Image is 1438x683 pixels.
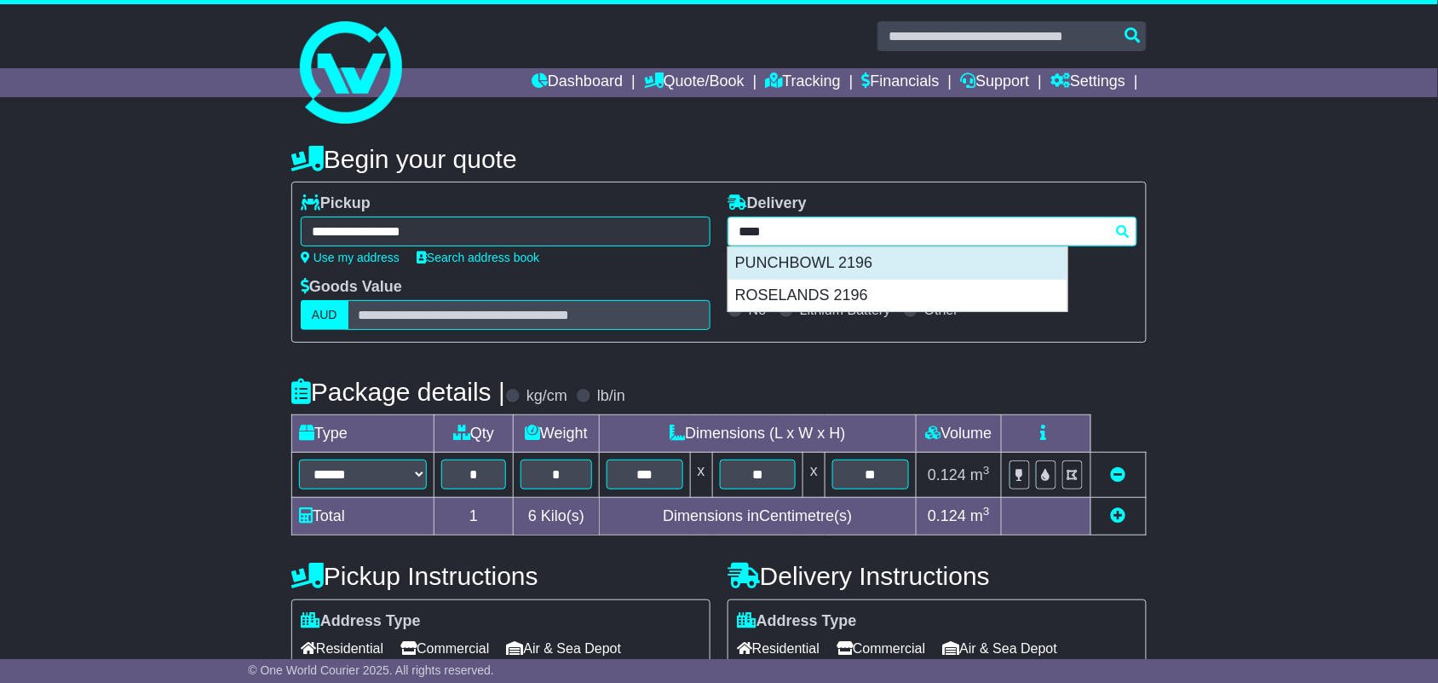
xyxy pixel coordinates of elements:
td: 1 [434,497,514,535]
span: Residential [737,635,820,662]
td: Type [292,415,434,453]
span: 6 [528,507,537,524]
label: AUD [301,300,348,330]
a: Support [961,68,1030,97]
label: Address Type [301,612,421,631]
label: Goods Value [301,278,402,297]
td: Volume [916,415,1001,453]
span: m [970,507,990,524]
td: x [803,453,825,497]
label: Delivery [728,194,807,213]
sup: 3 [983,464,990,477]
td: Weight [514,415,600,453]
td: x [690,453,712,497]
span: 0.124 [928,466,966,483]
label: Pickup [301,194,371,213]
a: Use my address [301,251,400,264]
a: Search address book [417,251,539,264]
span: © One World Courier 2025. All rights reserved. [248,663,494,677]
a: Quote/Book [644,68,745,97]
span: 0.124 [928,507,966,524]
div: ROSELANDS 2196 [728,280,1067,312]
span: Commercial [400,635,489,662]
h4: Pickup Instructions [291,562,710,590]
a: Settings [1050,68,1125,97]
td: Kilo(s) [514,497,600,535]
span: Commercial [837,635,925,662]
h4: Delivery Instructions [728,562,1147,590]
label: Address Type [737,612,857,631]
div: PUNCHBOWL 2196 [728,247,1067,280]
td: Dimensions (L x W x H) [599,415,916,453]
a: Tracking [766,68,841,97]
label: lb/in [597,387,625,406]
a: Dashboard [532,68,623,97]
h4: Package details | [291,378,505,406]
a: Add new item [1111,507,1126,524]
span: Air & Sea Depot [943,635,1058,662]
td: Qty [434,415,514,453]
a: Remove this item [1111,466,1126,483]
label: kg/cm [526,387,567,406]
span: m [970,466,990,483]
h4: Begin your quote [291,145,1147,173]
td: Total [292,497,434,535]
a: Financials [862,68,940,97]
td: Dimensions in Centimetre(s) [599,497,916,535]
span: Air & Sea Depot [507,635,622,662]
span: Residential [301,635,383,662]
sup: 3 [983,505,990,518]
